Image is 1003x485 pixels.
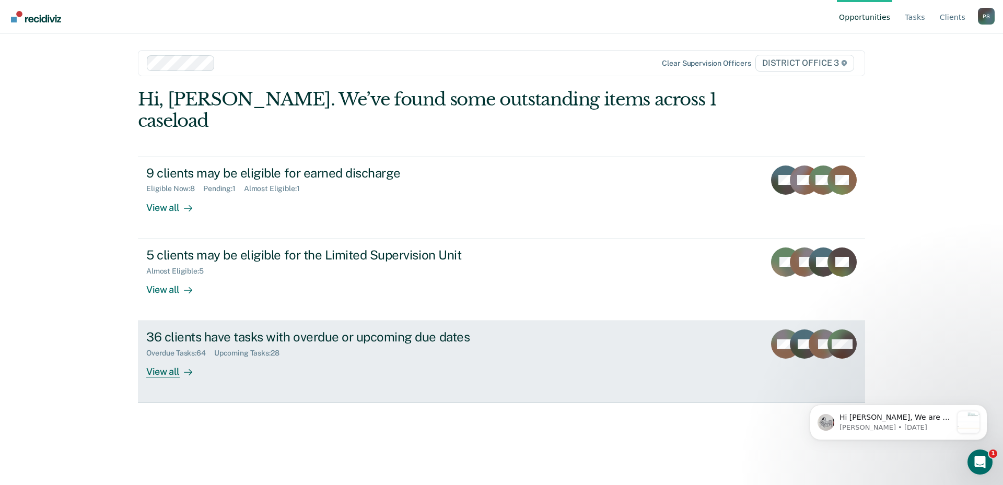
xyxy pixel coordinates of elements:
div: 5 clients may be eligible for the Limited Supervision Unit [146,247,513,263]
iframe: Intercom live chat [967,449,993,475]
div: Upcoming Tasks : 28 [214,349,288,358]
p: Message from Kim, sent 2w ago [45,39,158,49]
span: 1 [989,449,997,458]
button: Profile dropdown button [978,8,995,25]
div: Pending : 1 [203,184,244,193]
div: View all [146,193,205,214]
div: Almost Eligible : 1 [244,184,308,193]
div: View all [146,275,205,295]
div: 36 clients have tasks with overdue or upcoming due dates [146,329,513,345]
span: DISTRICT OFFICE 3 [755,55,854,72]
a: 9 clients may be eligible for earned dischargeEligible Now:8Pending:1Almost Eligible:1View all [138,157,865,239]
img: Recidiviz [11,11,61,22]
div: Almost Eligible : 5 [146,267,212,276]
div: Eligible Now : 8 [146,184,203,193]
div: View all [146,358,205,378]
iframe: Intercom notifications message [794,384,1003,457]
span: Hi [PERSON_NAME], We are so excited to announce a brand new feature: AI case note search! 📣 Findi... [45,29,158,297]
div: Hi, [PERSON_NAME]. We’ve found some outstanding items across 1 caseload [138,89,720,132]
a: 36 clients have tasks with overdue or upcoming due datesOverdue Tasks:64Upcoming Tasks:28View all [138,321,865,403]
a: 5 clients may be eligible for the Limited Supervision UnitAlmost Eligible:5View all [138,239,865,321]
div: P S [978,8,995,25]
div: Overdue Tasks : 64 [146,349,214,358]
div: Clear supervision officers [662,59,751,68]
div: 9 clients may be eligible for earned discharge [146,165,513,181]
